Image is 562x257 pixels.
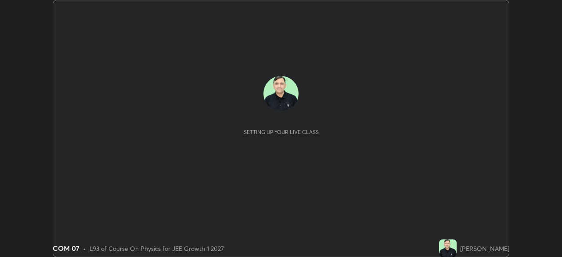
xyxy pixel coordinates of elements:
[263,76,299,111] img: 2fdfe559f7d547ac9dedf23c2467b70e.jpg
[439,239,457,257] img: 2fdfe559f7d547ac9dedf23c2467b70e.jpg
[53,243,79,253] div: COM 07
[83,244,86,253] div: •
[460,244,509,253] div: [PERSON_NAME]
[244,129,319,135] div: Setting up your live class
[90,244,224,253] div: L93 of Course On Physics for JEE Growth 1 2027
